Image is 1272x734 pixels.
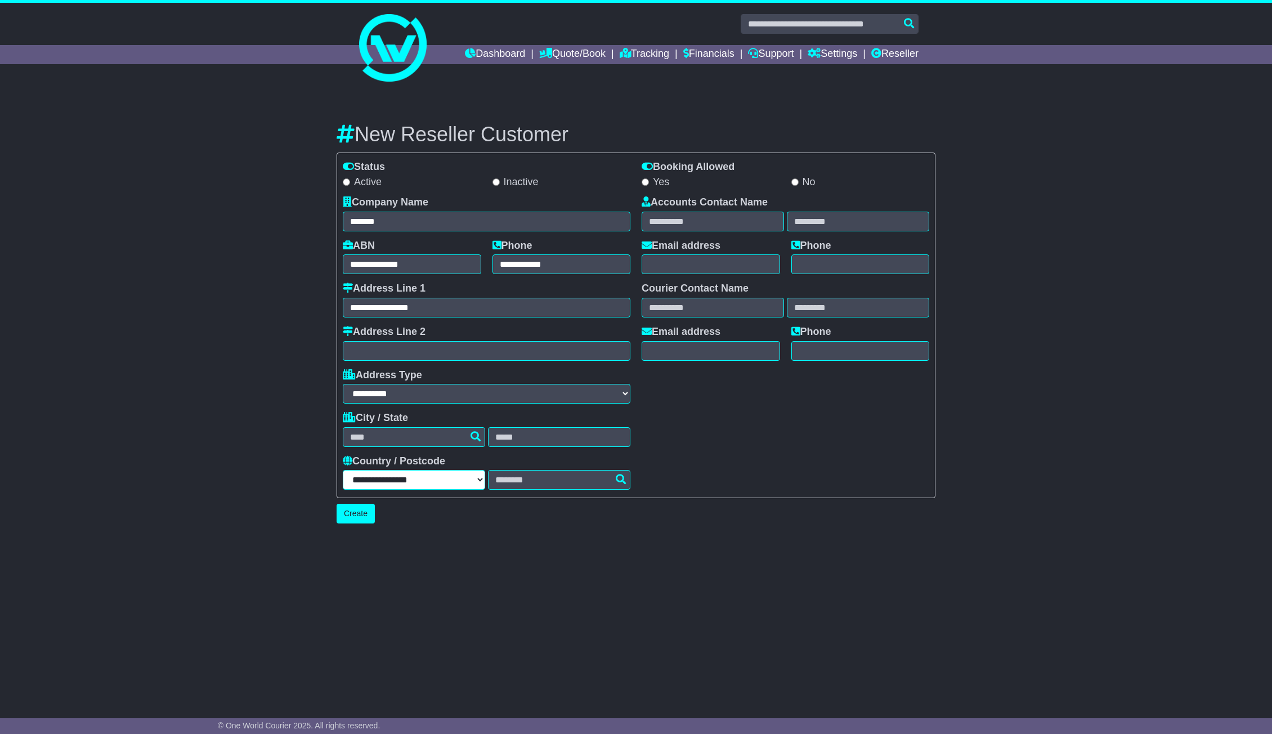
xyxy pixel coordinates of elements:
[343,176,382,189] label: Active
[337,504,375,523] button: Create
[492,176,539,189] label: Inactive
[539,45,606,64] a: Quote/Book
[642,176,669,189] label: Yes
[642,283,749,295] label: Courier Contact Name
[642,240,720,252] label: Email address
[343,412,408,424] label: City / State
[791,240,831,252] label: Phone
[218,721,380,730] span: © One World Courier 2025. All rights reserved.
[343,240,375,252] label: ABN
[808,45,857,64] a: Settings
[791,178,799,186] input: No
[791,176,816,189] label: No
[620,45,669,64] a: Tracking
[343,455,445,468] label: Country / Postcode
[642,161,734,173] label: Booking Allowed
[748,45,794,64] a: Support
[465,45,525,64] a: Dashboard
[642,196,768,209] label: Accounts Contact Name
[343,369,422,382] label: Address Type
[871,45,919,64] a: Reseller
[683,45,734,64] a: Financials
[642,326,720,338] label: Email address
[337,123,935,146] h3: New Reseller Customer
[642,178,649,186] input: Yes
[343,283,426,295] label: Address Line 1
[492,240,532,252] label: Phone
[343,326,426,338] label: Address Line 2
[791,326,831,338] label: Phone
[492,178,500,186] input: Inactive
[343,178,350,186] input: Active
[343,161,385,173] label: Status
[343,196,428,209] label: Company Name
